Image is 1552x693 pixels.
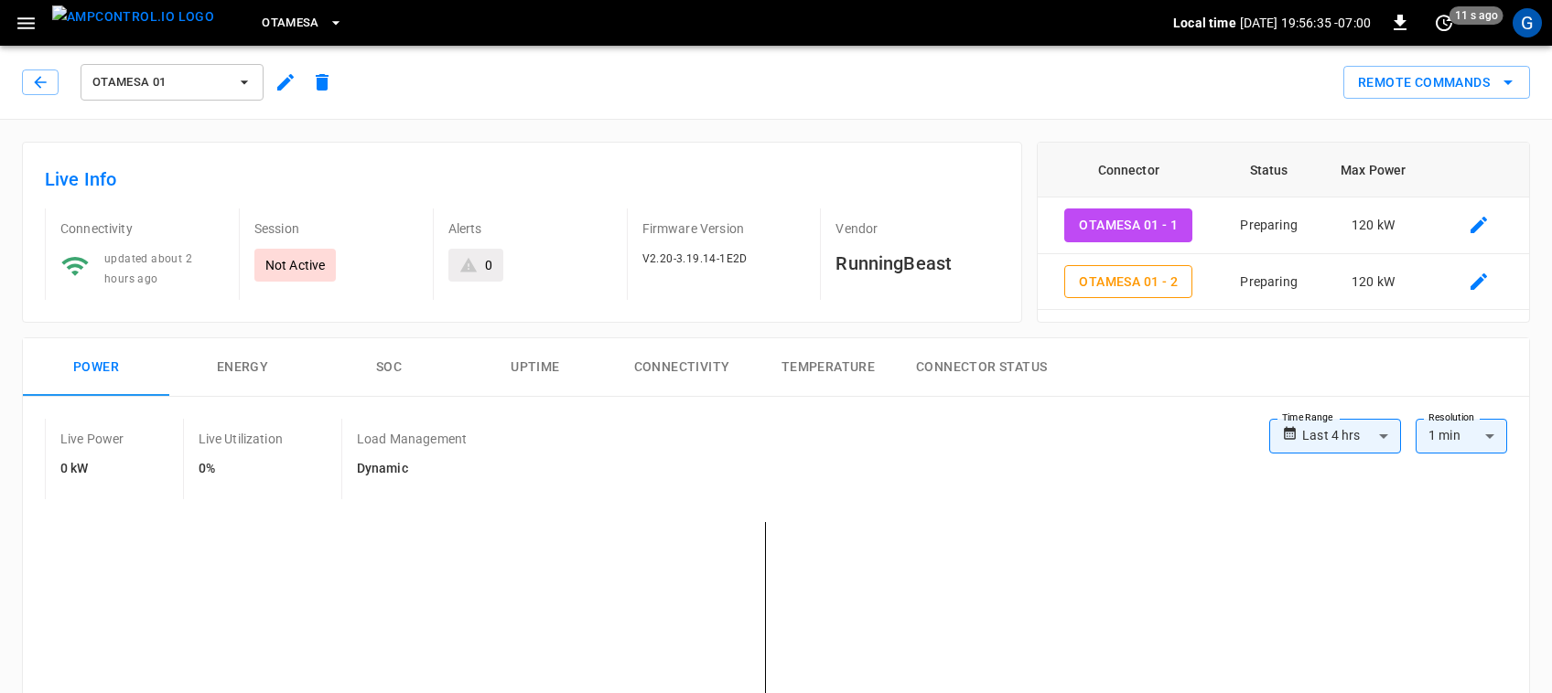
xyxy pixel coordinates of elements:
h6: RunningBeast [835,249,999,278]
h6: 0 kW [60,459,124,479]
button: Temperature [755,338,901,397]
td: Preparing [1219,197,1319,254]
button: SOC [316,338,462,397]
th: Max Power [1319,143,1428,197]
h6: Dynamic [357,459,467,479]
p: Session [254,219,418,238]
th: Connector [1038,143,1219,197]
p: Connectivity [60,219,224,238]
p: Not Active [265,256,326,274]
td: Preparing [1219,254,1319,311]
div: 0 [485,256,492,274]
p: Local time [1173,14,1236,32]
span: updated about 2 hours ago [104,252,192,285]
button: OtaMesa 01 - 1 [1064,208,1192,242]
button: Power [23,338,169,397]
button: OtaMesa [254,5,350,41]
table: connector table [1038,143,1529,310]
span: V2.20-3.19.14-1E2D [642,252,748,265]
td: 120 kW [1319,254,1428,311]
button: OtaMesa 01 - 2 [1064,265,1192,299]
h6: 0% [199,459,283,479]
p: Alerts [448,219,612,238]
p: Load Management [357,430,467,448]
p: Live Power [60,430,124,448]
td: 120 kW [1319,197,1428,254]
button: Energy [169,338,316,397]
span: 11 s ago [1450,6,1503,25]
label: Resolution [1428,410,1474,425]
h6: Live Info [45,165,999,194]
button: Connectivity [609,338,755,397]
div: Last 4 hrs [1302,419,1401,453]
th: Status [1219,143,1319,197]
button: OtaMesa 01 [81,64,264,101]
div: profile-icon [1513,8,1542,37]
span: OtaMesa [262,13,319,34]
span: OtaMesa 01 [92,72,228,93]
img: ampcontrol.io logo [52,5,214,28]
div: remote commands options [1343,66,1530,100]
button: Remote Commands [1343,66,1530,100]
div: 1 min [1416,419,1507,453]
p: Live Utilization [199,430,283,448]
button: Connector Status [901,338,1062,397]
button: set refresh interval [1429,8,1459,37]
label: Time Range [1282,410,1333,425]
p: Vendor [835,219,999,238]
p: [DATE] 19:56:35 -07:00 [1240,14,1371,32]
button: Uptime [462,338,609,397]
p: Firmware Version [642,219,806,238]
